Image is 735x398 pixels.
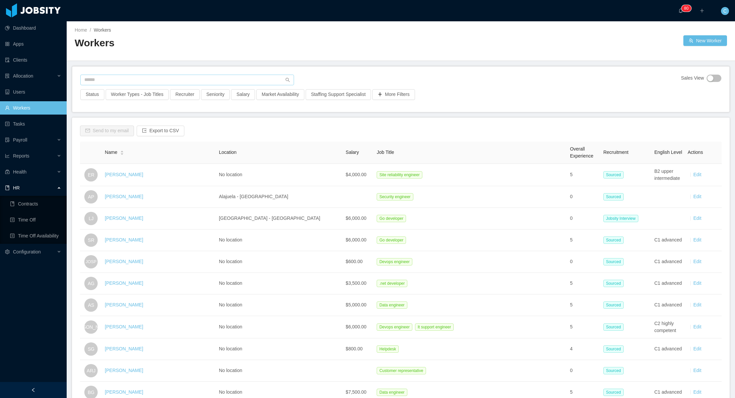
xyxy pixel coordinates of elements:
td: 0 [567,251,601,273]
span: Devops engineer [377,258,412,265]
td: No location [216,316,343,338]
span: $6,000.00 [346,324,366,329]
span: AS [88,298,94,312]
div: Sort [120,150,124,154]
span: Sourced [603,301,624,309]
span: Sourced [603,389,624,396]
a: [PERSON_NAME] [105,280,143,286]
td: No location [216,360,343,382]
i: icon: file-protect [5,138,10,142]
span: Site reliability engineer [377,171,422,179]
a: [PERSON_NAME] [105,194,143,199]
span: Helpdesk [377,345,399,353]
a: Sourced [603,346,626,351]
a: [PERSON_NAME] [105,259,143,264]
i: icon: solution [5,74,10,78]
a: Sourced [603,259,626,264]
button: Seniority [201,89,230,100]
button: Staffing Support Specialist [306,89,371,100]
span: Security engineer [377,193,413,200]
a: Edit [693,368,701,373]
span: Sourced [603,171,624,179]
span: Reports [13,153,29,159]
button: Recruiter [170,89,200,100]
span: ER [88,168,94,182]
a: [PERSON_NAME] [105,215,143,221]
a: Edit [693,194,701,199]
h2: Workers [75,36,401,50]
td: C2 highly competent [652,316,685,338]
button: Status [80,89,104,100]
span: It support engineer [415,323,454,331]
span: $6,000.00 [346,215,366,221]
a: icon: profileTasks [5,117,61,131]
a: icon: appstoreApps [5,37,61,51]
span: Payroll [13,137,27,143]
span: Sourced [603,236,624,244]
td: No location [216,251,343,273]
td: 5 [567,273,601,294]
span: Go developer [377,215,406,222]
td: 5 [567,229,601,251]
button: Worker Types - Job Titles [106,89,169,100]
td: B2 upper intermediate [652,164,685,186]
span: $7,500.00 [346,389,366,395]
td: No location [216,164,343,186]
span: JOSP [86,256,97,268]
a: icon: userWorkers [5,101,61,115]
td: Alajuela - [GEOGRAPHIC_DATA] [216,186,343,208]
a: Sourced [603,280,626,286]
span: Go developer [377,236,406,244]
a: icon: profileTime Off [10,213,61,226]
td: 4 [567,338,601,360]
span: / [90,27,91,33]
span: SG [88,342,94,356]
button: icon: exportExport to CSV [137,126,184,136]
td: [GEOGRAPHIC_DATA] - [GEOGRAPHIC_DATA] [216,208,343,229]
a: Edit [693,172,701,177]
td: C1 advanced [652,273,685,294]
a: Edit [693,346,701,351]
p: 8 [684,5,686,12]
a: Edit [693,389,701,395]
td: C1 advanced [652,294,685,316]
a: Edit [693,237,701,242]
a: icon: usergroup-addNew Worker [683,35,727,46]
span: LJ [89,212,94,225]
a: icon: auditClients [5,53,61,67]
span: Salary [346,150,359,155]
span: Name [105,149,117,156]
i: icon: line-chart [5,154,10,158]
span: AG [88,277,94,290]
i: icon: setting [5,249,10,254]
td: 5 [567,164,601,186]
span: Sourced [603,193,624,200]
td: No location [216,273,343,294]
a: Home [75,27,87,33]
span: Sourced [603,323,624,331]
span: Data engineer [377,301,407,309]
i: icon: bell [678,8,683,13]
sup: 80 [681,5,691,12]
td: No location [216,338,343,360]
span: English Level [654,150,682,155]
td: 0 [567,208,601,229]
a: [PERSON_NAME] [105,368,143,373]
span: Sourced [603,258,624,265]
a: Edit [693,215,701,221]
a: Edit [693,302,701,307]
td: 5 [567,294,601,316]
span: HR [13,185,20,191]
span: AP [88,190,94,203]
span: ARJ [87,364,95,377]
td: C1 advanced [652,338,685,360]
span: Overall Experience [570,146,593,159]
td: No location [216,294,343,316]
a: [PERSON_NAME] [105,172,143,177]
a: Sourced [603,368,626,373]
span: Allocation [13,73,33,79]
span: Sales View [681,75,704,82]
button: Salary [231,89,255,100]
td: 0 [567,360,601,382]
i: icon: caret-down [120,152,124,154]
